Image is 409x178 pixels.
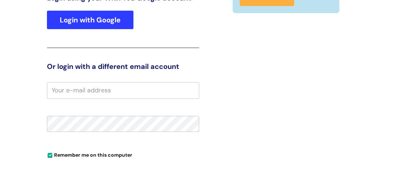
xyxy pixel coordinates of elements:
[47,11,133,29] a: Login with Google
[47,82,199,98] input: Your e-mail address
[47,150,132,158] label: Remember me on this computer
[48,153,52,158] input: Remember me on this computer
[47,62,199,71] h3: Or login with a different email account
[47,149,199,160] div: You can uncheck this option if you're logging in from a shared device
